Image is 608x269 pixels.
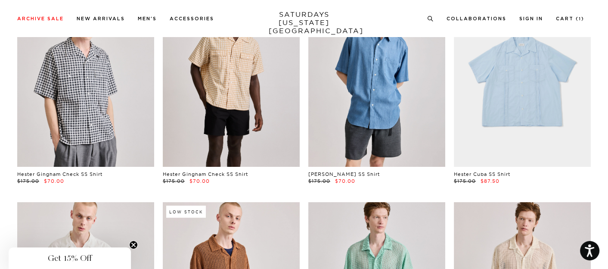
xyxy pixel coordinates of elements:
[17,171,102,177] a: Hester Gingham Check SS Shirt
[308,171,380,177] a: [PERSON_NAME] SS Shirt
[166,206,206,218] div: Low Stock
[138,16,157,21] a: Men's
[129,241,138,249] button: Close teaser
[579,17,581,21] small: 1
[44,178,64,184] span: $70.00
[556,16,584,21] a: Cart (1)
[17,178,39,184] span: $175.00
[17,16,64,21] a: Archive Sale
[189,178,210,184] span: $70.00
[163,171,248,177] a: Hester Gingham Check SS Shirt
[447,16,506,21] a: Collaborations
[9,247,131,269] div: Get 15% OffClose teaser
[163,178,185,184] span: $175.00
[48,253,92,263] span: Get 15% Off
[170,16,214,21] a: Accessories
[77,16,125,21] a: New Arrivals
[269,10,340,35] a: SATURDAYS[US_STATE][GEOGRAPHIC_DATA]
[454,178,476,184] span: $175.00
[481,178,499,184] span: $87.50
[454,171,510,177] a: Hester Cuba SS Shirt
[335,178,355,184] span: $70.00
[308,178,330,184] span: $175.00
[519,16,543,21] a: Sign In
